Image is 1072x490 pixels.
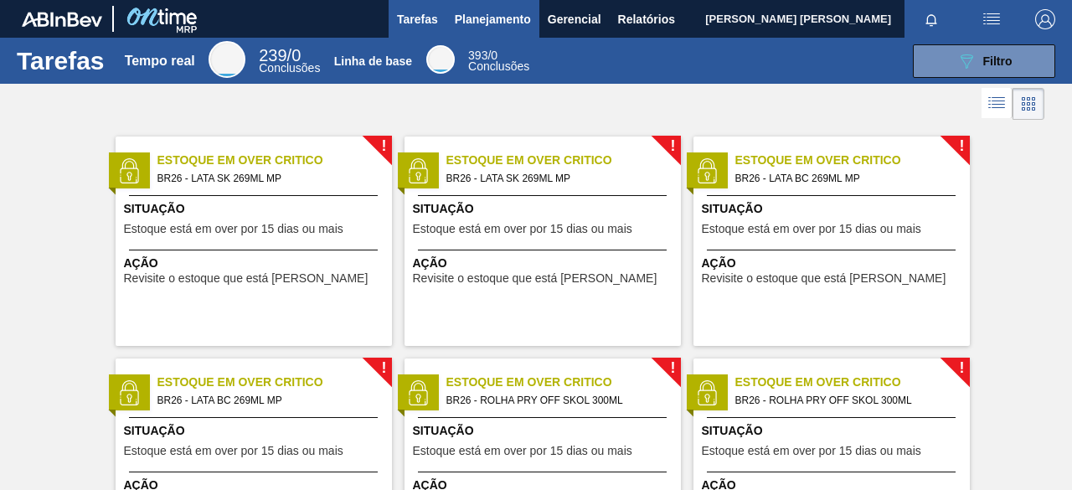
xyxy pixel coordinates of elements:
[959,137,964,154] font: !
[124,445,343,457] span: Estoque está em over por 15 dias ou mais
[468,49,487,62] span: 393
[468,50,529,72] div: Linha de base
[116,158,142,183] img: status
[124,422,388,440] span: Situação
[702,256,736,270] font: Ação
[446,173,571,184] font: BR26 - LATA SK 269ML MP
[1013,88,1044,120] div: Visão em Cartões
[702,445,921,457] span: Estoque está em over por 15 dias ou mais
[259,61,320,75] font: Conclusões
[413,222,632,235] font: Estoque está em over por 15 dias ou mais
[735,169,956,188] span: BR26 - LATA BC 269ML MP
[17,47,105,75] font: Tarefas
[124,200,388,218] span: Situação
[959,359,964,376] font: !
[982,9,1002,29] img: ações do usuário
[287,46,292,64] font: /
[702,223,921,235] span: Estoque está em over por 15 dias ou mais
[548,13,601,26] font: Gerencial
[413,223,632,235] span: Estoque está em over por 15 dias ou mais
[702,422,966,440] span: Situação
[405,380,430,405] img: status
[381,137,386,154] font: !
[157,395,282,406] font: BR26 - LATA BC 269ML MP
[446,395,623,406] font: BR26 - ROLHA PRY OFF SKOL 300ML
[157,374,392,391] span: Estoque em Over Critico
[702,271,946,285] font: Revisite o estoque que está [PERSON_NAME]
[735,153,901,167] font: Estoque em Over Critico
[426,45,455,74] div: Linha de base
[735,374,970,391] span: Estoque em Over Critico
[291,46,301,64] font: 0
[209,41,245,78] div: Tempo real
[22,12,102,27] img: TNhmsLtSVTkK8tSr43FrP2fwEKptu5GPRR3wAAAABJRU5ErkJggg==
[124,222,343,235] font: Estoque está em over por 15 dias ou mais
[913,44,1055,78] button: Filtro
[618,13,675,26] font: Relatórios
[491,49,497,62] font: 0
[157,153,323,167] font: Estoque em Over Critico
[397,13,438,26] font: Tarefas
[468,59,529,73] font: Conclusões
[702,202,763,215] font: Situação
[157,391,379,410] span: BR26 - LATA BC 269ML MP
[413,444,632,457] font: Estoque está em over por 15 dias ou mais
[157,375,323,389] font: Estoque em Over Critico
[125,54,195,68] font: Tempo real
[702,200,966,218] span: Situação
[904,8,958,31] button: Notificações
[983,54,1013,68] font: Filtro
[735,395,912,406] font: BR26 - ROLHA PRY OFF SKOL 300ML
[124,271,368,285] font: Revisite o estoque que está [PERSON_NAME]
[381,359,386,376] font: !
[455,13,531,26] font: Planejamento
[405,158,430,183] img: status
[735,391,956,410] span: BR26 - ROLHA PRY OFF SKOL 300ML
[413,256,447,270] font: Ação
[446,391,667,410] span: BR26 - ROLHA PRY OFF SKOL 300ML
[259,49,320,74] div: Tempo real
[413,271,657,285] font: Revisite o estoque que está [PERSON_NAME]
[413,424,474,437] font: Situação
[446,169,667,188] span: BR26 - LATA SK 269ML MP
[446,375,612,389] font: Estoque em Over Critico
[735,173,860,184] font: BR26 - LATA BC 269ML MP
[670,137,675,154] font: !
[157,152,392,169] span: Estoque em Over Critico
[124,202,185,215] font: Situação
[124,223,343,235] span: Estoque está em over por 15 dias ou mais
[735,152,970,169] span: Estoque em Over Critico
[413,445,632,457] span: Estoque está em over por 15 dias ou mais
[670,359,675,376] font: !
[982,88,1013,120] div: Visão em Lista
[1035,9,1055,29] img: Sair
[157,169,379,188] span: BR26 - LATA SK 269ML MP
[446,152,681,169] span: Estoque em Over Critico
[334,54,412,68] font: Linha de base
[413,202,474,215] font: Situação
[705,13,891,25] font: [PERSON_NAME] [PERSON_NAME]
[413,200,677,218] span: Situação
[446,374,681,391] span: Estoque em Over Critico
[694,380,719,405] img: status
[124,424,185,437] font: Situação
[124,256,158,270] font: Ação
[735,375,901,389] font: Estoque em Over Critico
[446,153,612,167] font: Estoque em Over Critico
[694,158,719,183] img: status
[487,49,491,62] font: /
[702,444,921,457] font: Estoque está em over por 15 dias ou mais
[413,422,677,440] span: Situação
[124,444,343,457] font: Estoque está em over por 15 dias ou mais
[116,380,142,405] img: status
[259,46,286,64] span: 239
[702,424,763,437] font: Situação
[157,173,282,184] font: BR26 - LATA SK 269ML MP
[702,222,921,235] font: Estoque está em over por 15 dias ou mais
